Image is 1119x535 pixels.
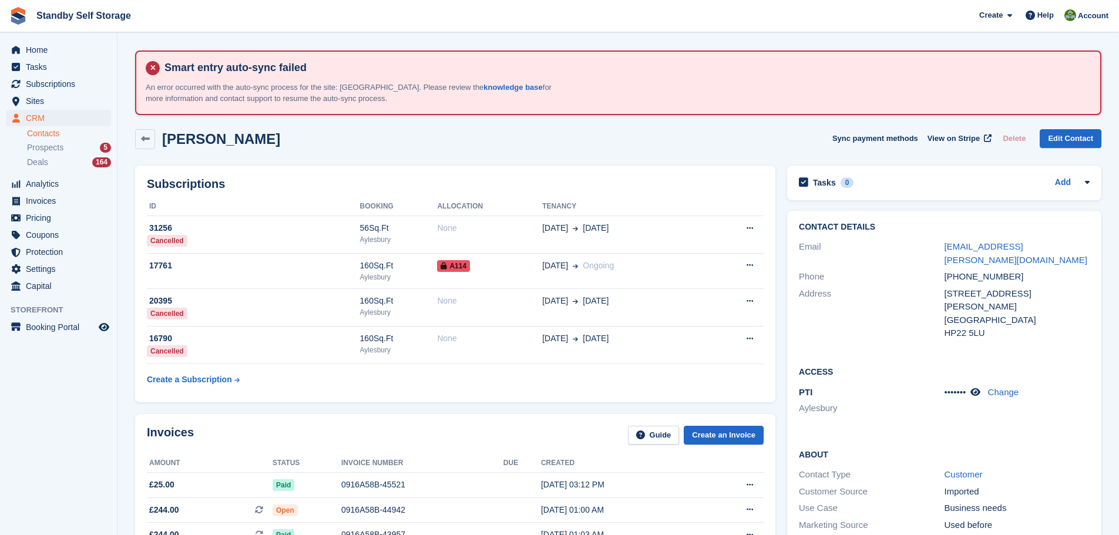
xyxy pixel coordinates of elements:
[6,93,111,109] a: menu
[799,485,944,499] div: Customer Source
[32,6,136,25] a: Standby Self Storage
[147,345,187,357] div: Cancelled
[6,59,111,75] a: menu
[27,157,48,168] span: Deals
[26,319,96,335] span: Booking Portal
[360,197,438,216] th: Booking
[147,374,232,386] div: Create a Subscription
[6,42,111,58] a: menu
[1040,129,1101,149] a: Edit Contact
[945,300,1090,314] div: [PERSON_NAME]
[945,519,1090,532] div: Used before
[1078,10,1108,22] span: Account
[162,131,280,147] h2: [PERSON_NAME]
[26,42,96,58] span: Home
[6,210,111,226] a: menu
[437,260,470,272] span: A114
[147,222,360,234] div: 31256
[437,332,542,345] div: None
[147,454,273,473] th: Amount
[979,9,1003,21] span: Create
[147,197,360,216] th: ID
[160,61,1091,75] h4: Smart entry auto-sync failed
[542,197,707,216] th: Tenancy
[360,272,438,282] div: Aylesbury
[360,332,438,345] div: 160Sq.Ft
[583,222,609,234] span: [DATE]
[799,240,944,267] div: Email
[542,260,568,272] span: [DATE]
[341,454,503,473] th: Invoice number
[146,82,557,105] p: An error occurred with the auto-sync process for the site: [GEOGRAPHIC_DATA]. Please review the f...
[147,235,187,247] div: Cancelled
[542,332,568,345] span: [DATE]
[26,76,96,92] span: Subscriptions
[799,287,944,340] div: Address
[6,176,111,192] a: menu
[360,222,438,234] div: 56Sq.Ft
[149,504,179,516] span: £244.00
[799,519,944,532] div: Marketing Source
[360,260,438,272] div: 160Sq.Ft
[273,454,341,473] th: Status
[147,177,764,191] h2: Subscriptions
[799,270,944,284] div: Phone
[6,261,111,277] a: menu
[945,485,1090,499] div: Imported
[27,142,111,154] a: Prospects 5
[542,222,568,234] span: [DATE]
[147,332,360,345] div: 16790
[923,129,994,149] a: View on Stripe
[26,176,96,192] span: Analytics
[147,295,360,307] div: 20395
[503,454,541,473] th: Due
[273,504,298,516] span: Open
[541,504,701,516] div: [DATE] 01:00 AM
[799,402,944,415] li: Aylesbury
[273,479,294,491] span: Paid
[945,287,1090,301] div: [STREET_ADDRESS]
[583,261,614,270] span: Ongoing
[26,93,96,109] span: Sites
[1055,176,1071,190] a: Add
[26,110,96,126] span: CRM
[541,454,701,473] th: Created
[1064,9,1076,21] img: Steve Hambridge
[437,222,542,234] div: None
[684,426,764,445] a: Create an Invoice
[6,227,111,243] a: menu
[26,261,96,277] span: Settings
[6,110,111,126] a: menu
[583,332,609,345] span: [DATE]
[628,426,680,445] a: Guide
[945,502,1090,515] div: Business needs
[341,504,503,516] div: 0916A58B-44942
[100,143,111,153] div: 5
[360,234,438,245] div: Aylesbury
[6,193,111,209] a: menu
[26,278,96,294] span: Capital
[541,479,701,491] div: [DATE] 03:12 PM
[945,270,1090,284] div: [PHONE_NUMBER]
[799,448,1090,460] h2: About
[945,314,1090,327] div: [GEOGRAPHIC_DATA]
[147,369,240,391] a: Create a Subscription
[147,426,194,445] h2: Invoices
[841,177,854,188] div: 0
[9,7,27,25] img: stora-icon-8386f47178a22dfd0bd8f6a31ec36ba5ce8667c1dd55bd0f319d3a0aa187defe.svg
[26,59,96,75] span: Tasks
[6,244,111,260] a: menu
[583,295,609,307] span: [DATE]
[945,387,966,397] span: •••••••
[998,129,1030,149] button: Delete
[928,133,980,144] span: View on Stripe
[149,479,174,491] span: £25.00
[97,320,111,334] a: Preview store
[6,278,111,294] a: menu
[799,502,944,515] div: Use Case
[542,295,568,307] span: [DATE]
[799,468,944,482] div: Contact Type
[92,157,111,167] div: 164
[26,193,96,209] span: Invoices
[945,469,983,479] a: Customer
